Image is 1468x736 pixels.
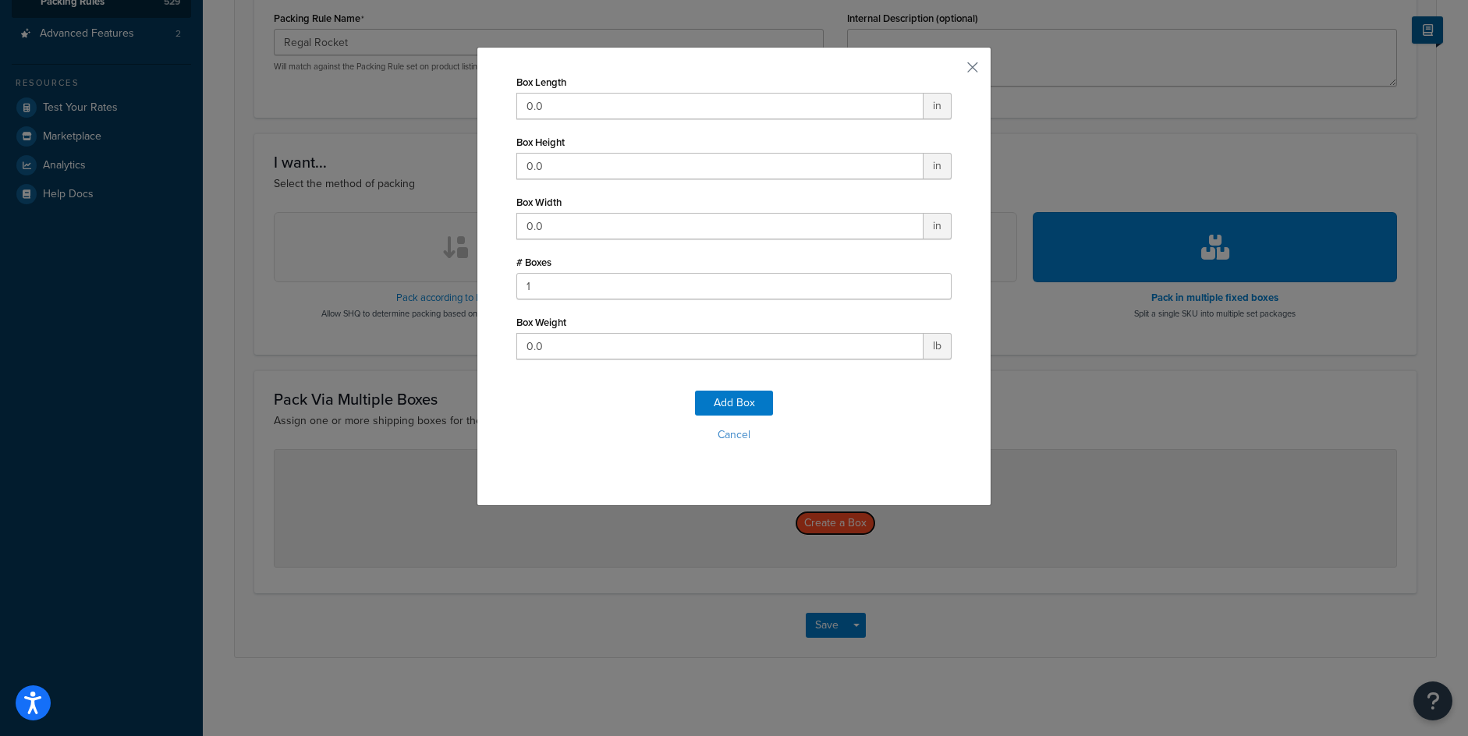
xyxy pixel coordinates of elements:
[924,153,952,179] span: in
[924,213,952,239] span: in
[924,93,952,119] span: in
[516,317,566,328] label: Box Weight
[516,423,952,447] button: Cancel
[516,136,565,148] label: Box Height
[695,391,773,416] button: Add Box
[516,196,562,208] label: Box Width
[924,333,952,359] span: lb
[516,76,566,88] label: Box Length
[516,257,551,268] label: # Boxes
